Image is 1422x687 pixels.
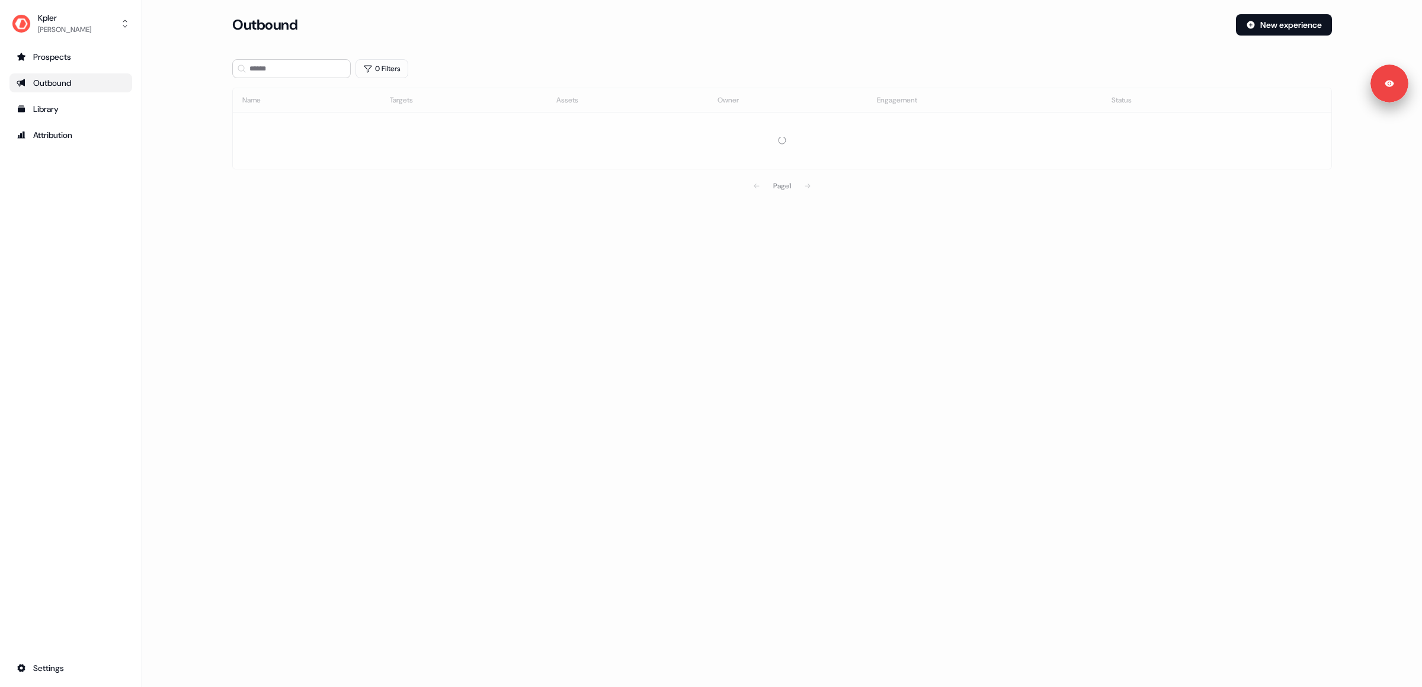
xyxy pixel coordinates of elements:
button: Kpler[PERSON_NAME] [9,9,132,38]
div: Attribution [17,129,125,141]
div: Settings [17,662,125,674]
div: Outbound [17,77,125,89]
a: Go to outbound experience [9,73,132,92]
div: Prospects [17,51,125,63]
div: [PERSON_NAME] [38,24,91,36]
a: Go to attribution [9,126,132,145]
a: Go to templates [9,99,132,118]
h3: Outbound [232,16,297,34]
div: Kpler [38,12,91,24]
button: New experience [1236,14,1332,36]
a: Go to prospects [9,47,132,66]
div: Library [17,103,125,115]
a: Go to integrations [9,659,132,678]
button: 0 Filters [355,59,408,78]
